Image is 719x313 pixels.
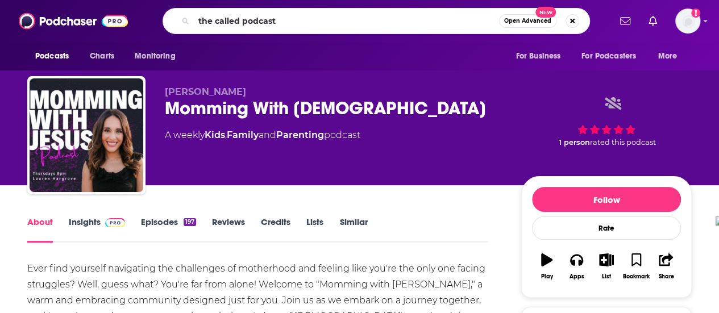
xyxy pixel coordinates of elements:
span: For Business [516,48,560,64]
div: Search podcasts, credits, & more... [163,8,590,34]
a: Similar [339,216,367,243]
span: , [225,130,227,140]
a: Charts [82,45,121,67]
div: Apps [570,273,584,280]
button: open menu [127,45,190,67]
a: InsightsPodchaser Pro [69,216,125,243]
button: open menu [650,45,692,67]
button: Play [532,246,562,287]
a: Credits [261,216,290,243]
span: For Podcasters [581,48,636,64]
div: 197 [184,218,196,226]
div: 1 personrated this podcast [521,86,692,157]
button: Apps [562,246,591,287]
a: About [27,216,53,243]
a: Lists [306,216,323,243]
div: Play [541,273,553,280]
img: Momming With Jesus [30,78,143,192]
button: Bookmark [621,246,651,287]
button: List [592,246,621,287]
a: Episodes197 [141,216,196,243]
span: New [535,7,556,18]
div: Share [658,273,674,280]
div: Rate [532,216,681,240]
a: Kids [205,130,225,140]
img: Podchaser - Follow, Share and Rate Podcasts [19,10,128,32]
span: [PERSON_NAME] [165,86,246,97]
img: User Profile [675,9,700,34]
button: open menu [574,45,652,67]
a: Show notifications dropdown [644,11,662,31]
span: Open Advanced [504,18,551,24]
a: Family [227,130,259,140]
a: Parenting [276,130,324,140]
button: open menu [27,45,84,67]
span: 1 person [559,138,590,147]
div: A weekly podcast [165,128,360,142]
span: rated this podcast [590,138,656,147]
button: open menu [508,45,575,67]
button: Show profile menu [675,9,700,34]
span: Monitoring [135,48,175,64]
a: Reviews [212,216,245,243]
div: List [602,273,611,280]
span: Podcasts [35,48,69,64]
input: Search podcasts, credits, & more... [194,12,499,30]
button: Follow [532,187,681,212]
div: Bookmark [623,273,650,280]
span: More [658,48,678,64]
img: Podchaser Pro [105,218,125,227]
a: Show notifications dropdown [616,11,635,31]
button: Share [651,246,681,287]
svg: Add a profile image [691,9,700,18]
button: Open AdvancedNew [499,14,556,28]
span: Logged in as amandawoods [675,9,700,34]
span: and [259,130,276,140]
span: Charts [90,48,114,64]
